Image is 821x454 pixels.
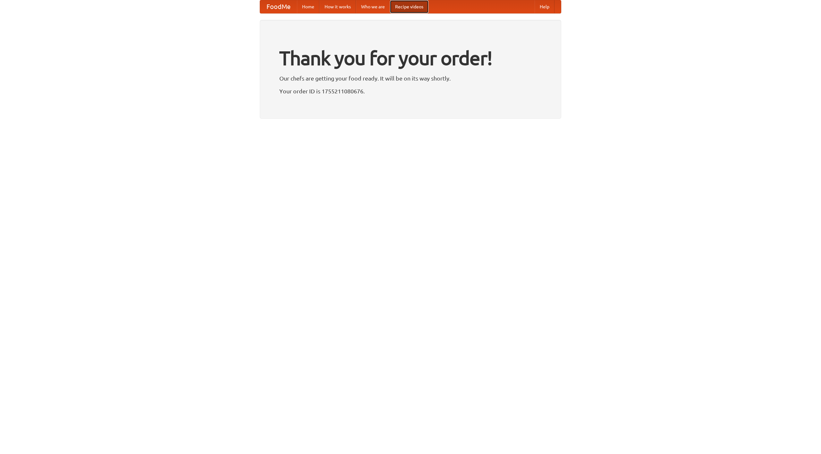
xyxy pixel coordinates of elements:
a: How it works [319,0,356,13]
a: Help [535,0,554,13]
a: Home [297,0,319,13]
a: FoodMe [260,0,297,13]
a: Who we are [356,0,390,13]
p: Our chefs are getting your food ready. It will be on its way shortly. [279,73,542,83]
a: Recipe videos [390,0,428,13]
h1: Thank you for your order! [279,43,542,73]
p: Your order ID is 1755211080676. [279,86,542,96]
